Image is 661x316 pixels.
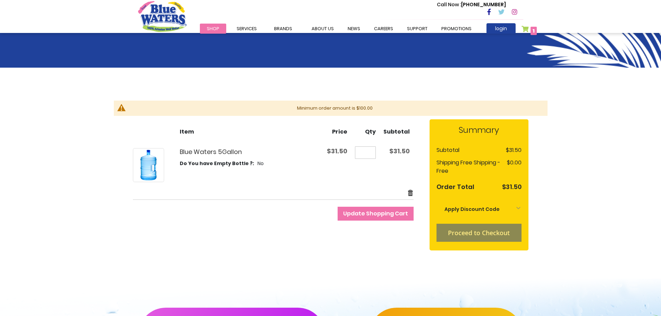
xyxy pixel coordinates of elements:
a: careers [367,24,400,34]
span: Free Shipping - Free [437,159,500,175]
span: 1 [533,27,535,34]
strong: Summary [437,124,522,136]
span: Shop [207,25,219,32]
a: Blue Waters 5Gallon [133,148,164,182]
span: Subtotal [383,128,410,136]
div: Minimum order amount is $100.00 [129,105,541,112]
span: Services [237,25,257,32]
a: about us [305,24,341,34]
span: $31.50 [506,146,522,154]
span: $31.50 [389,147,410,155]
span: $31.50 [502,182,522,191]
th: Subtotal [437,144,501,156]
dd: No [257,160,264,167]
span: Price [332,128,347,136]
span: Shipping [437,159,459,166]
a: login [486,23,516,34]
span: Qty [365,128,376,136]
span: Update Shopping Cart [343,210,408,217]
strong: Order Total [437,181,474,191]
span: $31.50 [327,147,347,155]
a: Blue Waters 5Gallon [180,147,242,156]
a: News [341,24,367,34]
span: Item [180,128,194,136]
button: Update Shopping Cart [338,207,414,221]
strong: Apply Discount Code [444,206,500,213]
dt: Do You have Empty Bottle ? [180,160,254,167]
a: Promotions [434,24,478,34]
a: support [400,24,434,34]
a: 1 [522,26,537,36]
img: Blue Waters 5Gallon [133,150,164,180]
span: Brands [274,25,292,32]
a: store logo [138,1,187,32]
span: Call Now : [437,1,461,8]
span: $0.00 [507,159,522,166]
p: [PHONE_NUMBER] [437,1,506,8]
